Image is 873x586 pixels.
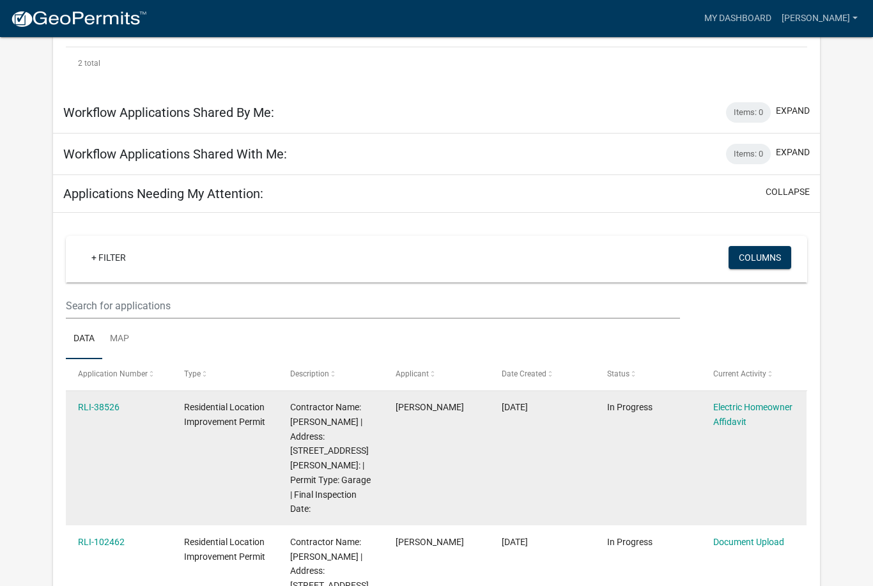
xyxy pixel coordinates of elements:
[607,402,653,412] span: In Progress
[726,144,771,164] div: Items: 0
[66,319,102,360] a: Data
[776,104,810,118] button: expand
[396,402,464,412] span: Joshua Fritzinger
[607,369,630,378] span: Status
[607,537,653,547] span: In Progress
[78,402,120,412] a: RLI-38526
[502,369,546,378] span: Date Created
[396,369,429,378] span: Applicant
[290,369,329,378] span: Description
[502,402,528,412] span: 03/28/2023
[726,102,771,123] div: Items: 0
[595,359,701,390] datatable-header-cell: Status
[729,246,791,269] button: Columns
[290,402,371,514] span: Contractor Name: Joshua | Address: 20907 KEMP ROAD Lot: | Permit Type: Garage | Final Inspection ...
[383,359,490,390] datatable-header-cell: Applicant
[776,146,810,159] button: expand
[63,105,274,120] h5: Workflow Applications Shared By Me:
[184,537,265,562] span: Residential Location Improvement Permit
[81,246,136,269] a: + Filter
[184,402,265,427] span: Residential Location Improvement Permit
[776,6,863,31] a: [PERSON_NAME]
[66,359,172,390] datatable-header-cell: Application Number
[713,402,792,427] a: Electric Homeowner Affidavit
[713,537,784,547] a: Document Upload
[66,47,807,79] div: 2 total
[184,369,201,378] span: Type
[63,146,287,162] h5: Workflow Applications Shared With Me:
[277,359,383,390] datatable-header-cell: Description
[713,369,766,378] span: Current Activity
[699,6,776,31] a: My Dashboard
[502,537,528,547] span: 03/11/2023
[172,359,278,390] datatable-header-cell: Type
[78,369,148,378] span: Application Number
[490,359,596,390] datatable-header-cell: Date Created
[78,537,125,547] a: RLI-102462
[701,359,807,390] datatable-header-cell: Current Activity
[66,293,680,319] input: Search for applications
[102,319,137,360] a: Map
[396,537,464,547] span: Joshua Fritzinger
[766,185,810,199] button: collapse
[63,186,263,201] h5: Applications Needing My Attention:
